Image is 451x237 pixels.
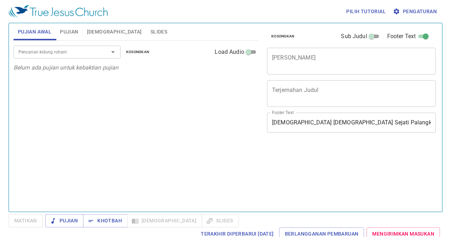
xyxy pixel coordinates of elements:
[271,33,294,40] span: Kosongkan
[341,32,367,41] span: Sub Judul
[14,64,119,71] i: Belum ada pujian untuk kebaktian pujian
[394,7,437,16] span: Pengaturan
[346,7,386,16] span: Pilih tutorial
[87,27,142,36] span: [DEMOGRAPHIC_DATA]
[391,5,440,18] button: Pengaturan
[89,216,122,225] span: Khotbah
[83,214,128,227] button: Khotbah
[264,140,403,211] iframe: from-child
[108,47,118,57] button: Open
[122,48,154,56] button: Kosongkan
[45,214,83,227] button: Pujian
[267,32,299,41] button: Kosongkan
[215,48,244,56] span: Load Audio
[60,27,78,36] span: Pujian
[387,32,416,41] span: Footer Text
[126,49,149,55] span: Kosongkan
[150,27,167,36] span: Slides
[18,27,51,36] span: Pujian Awal
[9,5,108,18] img: True Jesus Church
[343,5,389,18] button: Pilih tutorial
[51,216,78,225] span: Pujian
